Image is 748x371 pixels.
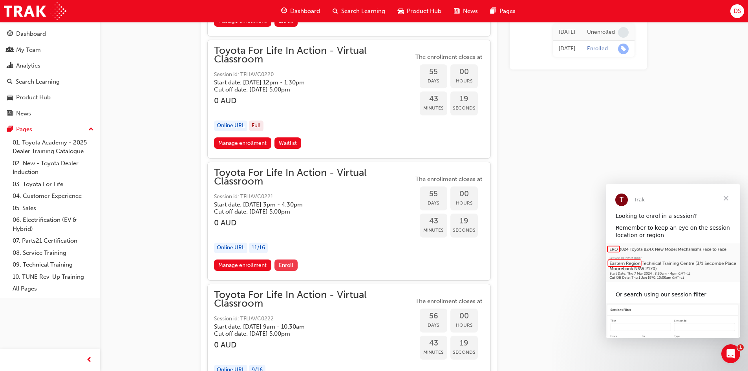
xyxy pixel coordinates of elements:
span: Hours [450,199,478,208]
span: The enrollment closes at [413,175,484,184]
div: News [16,109,31,118]
a: 10. TUNE Rev-Up Training [9,271,97,283]
span: 19 [450,217,478,226]
span: Days [420,321,447,330]
span: car-icon [398,6,404,16]
span: 00 [450,312,478,321]
iframe: Intercom live chat [721,344,740,363]
span: Pages [499,7,516,16]
span: Session id: TFLIAVC0222 [214,314,413,323]
span: guage-icon [7,31,13,38]
span: Seconds [450,104,478,113]
span: Search Learning [341,7,385,16]
span: 43 [420,217,447,226]
h5: Cut off date: [DATE] 5:00pm [214,208,401,215]
a: Manage enrollment [214,137,271,149]
span: News [463,7,478,16]
h5: Start date: [DATE] 12pm - 1:30pm [214,79,401,86]
button: DashboardMy TeamAnalyticsSearch LearningProduct HubNews [3,25,97,122]
span: Dashboard [290,7,320,16]
div: Tue Feb 11 2025 15:20:56 GMT+1100 (Australian Eastern Daylight Time) [559,28,575,37]
button: Toyota For Life In Action - Virtual ClassroomSession id: TFLIAVC0221Start date: [DATE] 3pm - 4:30... [214,168,484,274]
a: 02. New - Toyota Dealer Induction [9,157,97,178]
span: 56 [420,312,447,321]
div: Dashboard [16,29,46,38]
a: Product Hub [3,90,97,105]
span: The enrollment closes at [413,53,484,62]
span: learningRecordVerb_NONE-icon [618,27,629,38]
span: Toyota For Life In Action - Virtual Classroom [214,168,413,186]
iframe: Intercom live chat message [606,184,740,338]
span: 55 [420,68,447,77]
h5: Cut off date: [DATE] 5:00pm [214,86,401,93]
div: Full [249,121,263,131]
h5: Start date: [DATE] 9am - 10:30am [214,323,401,330]
span: prev-icon [86,355,92,365]
a: search-iconSearch Learning [326,3,391,19]
span: The enrollment closes at [413,297,484,306]
div: Online URL [214,243,247,253]
a: 06. Electrification (EV & Hybrid) [9,214,97,235]
a: 01. Toyota Academy - 2025 Dealer Training Catalogue [9,137,97,157]
span: Hours [450,321,478,330]
span: Enroll [279,262,293,269]
span: pages-icon [490,6,496,16]
span: people-icon [7,47,13,54]
a: 04. Customer Experience [9,190,97,202]
span: Minutes [420,226,447,235]
img: Trak [4,2,66,20]
a: news-iconNews [448,3,484,19]
button: Waitlist [274,137,302,149]
div: Pages [16,125,32,134]
span: Days [420,77,447,86]
a: 05. Sales [9,202,97,214]
div: Unenrolled [587,29,615,36]
div: Enrolled [587,45,608,53]
h3: 0 AUD [214,218,413,227]
span: news-icon [454,6,460,16]
span: up-icon [88,124,94,135]
h5: Start date: [DATE] 3pm - 4:30pm [214,201,401,208]
div: 11 / 16 [249,243,268,253]
span: 43 [420,339,447,348]
span: Minutes [420,348,447,357]
span: 55 [420,190,447,199]
a: 08. Service Training [9,247,97,259]
span: 00 [450,190,478,199]
span: Seconds [450,348,478,357]
a: Analytics [3,58,97,73]
a: 07. Parts21 Certification [9,235,97,247]
span: Toyota For Life In Action - Virtual Classroom [214,46,413,64]
span: guage-icon [281,6,287,16]
a: 03. Toyota For Life [9,178,97,190]
span: search-icon [333,6,338,16]
span: Seconds [450,226,478,235]
button: Pages [3,122,97,137]
span: 00 [450,68,478,77]
span: search-icon [7,79,13,86]
span: Toyota For Life In Action - Virtual Classroom [214,291,413,308]
a: All Pages [9,283,97,295]
span: 19 [450,339,478,348]
a: My Team [3,43,97,57]
span: 19 [450,95,478,104]
h3: 0 AUD [214,96,413,105]
span: chart-icon [7,62,13,69]
button: Toyota For Life In Action - Virtual ClassroomSession id: TFLIAVC0220Start date: [DATE] 12pm - 1:3... [214,46,484,152]
h3: 0 AUD [214,340,413,349]
span: Hours [450,77,478,86]
span: car-icon [7,94,13,101]
span: DS [733,7,741,16]
span: Session id: TFLIAVC0221 [214,192,413,201]
a: pages-iconPages [484,3,522,19]
span: Product Hub [407,7,441,16]
div: Search Learning [16,77,60,86]
span: 43 [420,95,447,104]
span: Waitlist [279,140,297,146]
a: car-iconProduct Hub [391,3,448,19]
